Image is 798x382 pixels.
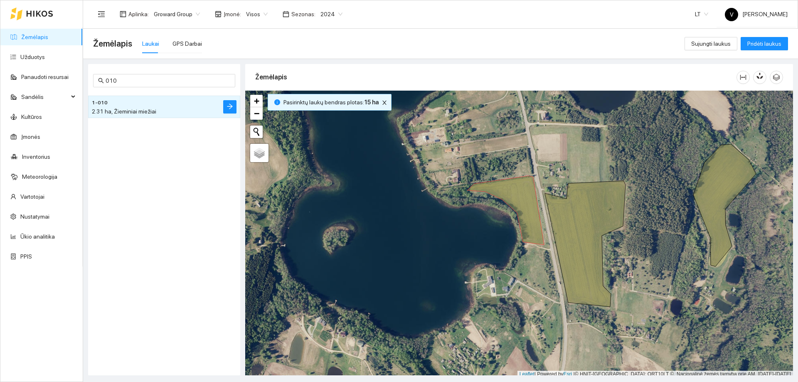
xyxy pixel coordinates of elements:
[747,39,781,48] span: Pridėti laukus
[154,8,200,20] span: Groward Group
[364,99,379,106] b: 15 ha
[224,10,241,19] span: Įmonė :
[22,153,50,160] a: Inventorius
[737,74,749,81] span: column-width
[98,78,104,84] span: search
[695,8,708,20] span: LT
[283,11,289,17] span: calendar
[128,10,149,19] span: Aplinka :
[250,95,263,107] a: Zoom in
[20,54,45,60] a: Užduotys
[21,113,42,120] a: Kultūros
[250,144,268,162] a: Layers
[21,34,48,40] a: Žemėlapis
[22,173,57,180] a: Meteorologija
[274,99,280,105] span: info-circle
[92,99,108,107] span: 1-010
[379,98,389,108] button: close
[685,40,737,47] a: Sujungti laukus
[92,108,156,115] span: 2.31 ha, Žieminiai miežiai
[741,37,788,50] button: Pridėti laukus
[380,100,389,106] span: close
[250,126,263,138] button: Initiate a new search
[246,8,268,20] span: Visos
[685,37,737,50] button: Sujungti laukus
[254,96,259,106] span: +
[20,213,49,220] a: Nustatymai
[20,233,55,240] a: Ūkio analitika
[564,371,572,377] a: Esri
[223,100,236,113] button: arrow-right
[250,107,263,120] a: Zoom out
[291,10,315,19] span: Sezonas :
[120,11,126,17] span: layout
[283,98,379,107] span: Pasirinktų laukų bendras plotas :
[93,6,110,22] button: menu-fold
[142,39,159,48] div: Laukai
[98,10,105,18] span: menu-fold
[730,8,734,21] span: V
[227,103,233,111] span: arrow-right
[736,71,750,84] button: column-width
[691,39,731,48] span: Sujungti laukus
[255,65,736,89] div: Žemėlapis
[93,37,132,50] span: Žemėlapis
[172,39,202,48] div: GPS Darbai
[741,40,788,47] a: Pridėti laukus
[520,371,534,377] a: Leaflet
[725,11,788,17] span: [PERSON_NAME]
[20,253,32,260] a: PPIS
[106,76,230,85] input: Paieška
[215,11,222,17] span: shop
[517,371,793,378] div: | Powered by © HNIT-[GEOGRAPHIC_DATA]; ORT10LT ©, Nacionalinė žemės tarnyba prie AM, [DATE]-[DATE]
[254,108,259,118] span: −
[320,8,342,20] span: 2024
[21,74,69,80] a: Panaudoti resursai
[20,193,44,200] a: Vartotojai
[21,89,69,105] span: Sandėlis
[574,371,575,377] span: |
[21,133,40,140] a: Įmonės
